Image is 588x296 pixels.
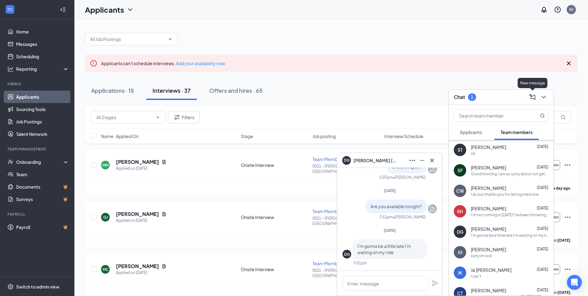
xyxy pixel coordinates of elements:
div: 1 [471,94,473,100]
svg: MagnifyingGlass [540,113,545,118]
h5: [PERSON_NAME] [116,159,159,165]
svg: ChevronDown [540,93,547,101]
a: Talent Network [16,128,69,140]
button: ComposeMessage [528,92,537,102]
div: Applications · 15 [91,87,134,94]
button: ChevronDown [539,92,549,102]
div: Onsite Interview [241,214,309,220]
b: [DATE] [558,290,570,295]
span: [DATE] [537,185,548,190]
div: ok [471,151,475,156]
div: Applied on [DATE] [116,218,166,224]
span: Are you available tonight? [370,204,422,209]
button: Plane [431,280,439,287]
svg: Ellipses [564,213,571,221]
div: Interviews · 37 [153,87,191,94]
div: 3:51pm [379,214,393,220]
span: Name · Applied On [101,133,139,139]
div: JG [458,249,462,255]
div: I do but thanks you for letting me know [471,192,539,197]
div: New message [518,78,547,88]
div: KJ [569,7,573,12]
a: DocumentsCrown [16,181,69,193]
div: Onsite Interview [241,266,309,272]
svg: Company [429,205,436,213]
div: I'm not coming in [DATE] I've been throwing up all night. [471,212,549,218]
h5: [PERSON_NAME] [116,211,159,218]
div: sorry im sick [471,253,492,258]
span: Ja’[PERSON_NAME] [471,267,511,273]
div: Onsite Interview [241,162,309,168]
span: Team Member [312,209,342,214]
div: DG [344,252,350,257]
span: [PERSON_NAME] [471,185,506,191]
a: SurveysCrown [16,193,69,205]
a: Sourcing Tools [16,103,69,115]
span: Applicants [460,129,482,135]
span: [DATE] [384,188,396,193]
div: Payroll [7,212,68,217]
div: GJ [103,215,108,220]
div: Applied on [DATE] [116,270,166,276]
span: Stage [241,133,253,139]
svg: Filter [173,114,181,121]
a: PayrollCrown [16,221,69,233]
button: Cross [427,155,437,165]
svg: Document [161,264,166,269]
h3: Chat [454,94,465,101]
div: Switch to admin view [16,284,60,290]
span: [PERSON_NAME] [471,164,506,171]
input: All Stages [96,114,153,121]
span: [DATE] [537,226,548,231]
a: Job Postings [16,115,69,128]
svg: QuestionInfo [554,6,561,13]
div: EH [457,208,463,214]
span: Applicants can't schedule interviews. [101,61,225,66]
svg: Cross [428,157,436,164]
p: 0021 – [PERSON_NAME], [GEOGRAPHIC_DATA] [312,164,380,174]
span: Team Member [312,156,342,162]
svg: WorkstreamLogo [7,6,13,12]
p: 0021 – [PERSON_NAME], [GEOGRAPHIC_DATA] [312,216,380,226]
span: [DATE] [537,206,548,210]
svg: ChevronDown [168,37,173,42]
div: I can't [471,274,481,279]
svg: Error [90,60,97,67]
span: • [PERSON_NAME] [393,175,426,180]
button: Minimize [417,155,427,165]
svg: ChevronDown [126,6,134,13]
svg: MagnifyingGlass [561,115,566,120]
svg: ChevronDown [155,115,160,120]
div: Offers and hires · 65 [209,87,263,94]
div: Good morning, I am so sorry about not getting back to you sooner or keeping you in the loop. I en... [471,171,549,177]
span: Interview Schedule [384,133,423,139]
svg: UserCheck [7,159,14,165]
input: All Job Postings [90,36,165,43]
svg: Company [429,165,436,173]
span: [DATE] [537,165,548,169]
svg: Minimize [418,157,426,164]
a: Applicants [16,91,69,103]
div: Team Management [7,146,68,152]
button: Ellipses [407,155,417,165]
span: [DATE] [384,228,396,233]
div: Open Intercom Messenger [567,275,582,290]
span: • [PERSON_NAME] [393,214,426,220]
svg: Notifications [540,6,548,13]
a: Team [16,168,69,181]
div: Hiring [7,81,68,87]
p: 0021 – [PERSON_NAME], [GEOGRAPHIC_DATA] [312,268,380,278]
span: [PERSON_NAME] [PERSON_NAME] [353,157,397,164]
svg: Document [161,159,166,164]
svg: Ellipses [564,161,571,169]
span: Job posting [312,133,336,139]
a: Messages [16,38,69,50]
h5: [PERSON_NAME] [116,263,159,270]
span: [PERSON_NAME] [471,246,506,253]
b: a day ago [553,186,570,191]
div: CW [456,188,464,194]
div: Applied on [DATE] [116,165,166,172]
div: Onboarding [16,159,64,165]
span: [PERSON_NAME] [471,287,506,294]
div: I'm gonna be a little late I'm waiting on my ride [471,233,549,238]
